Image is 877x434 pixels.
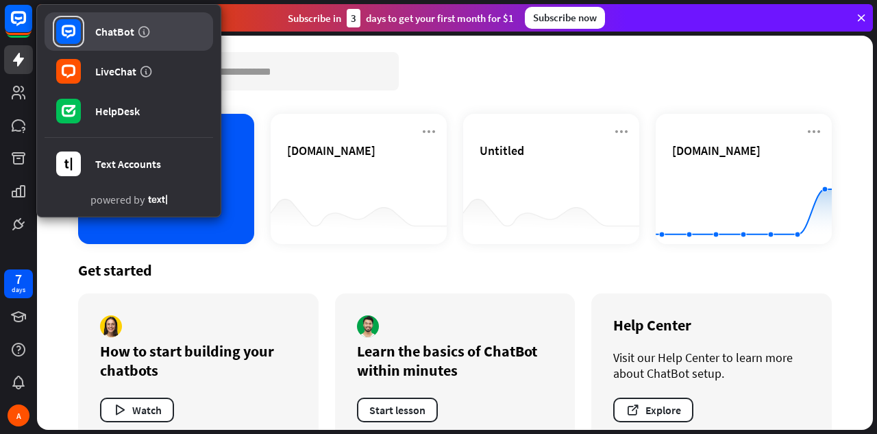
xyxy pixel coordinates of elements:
a: 7 days [4,269,33,298]
div: 7 [15,273,22,285]
div: Subscribe in days to get your first month for $1 [288,9,514,27]
span: canlibahistahminlerim.com [672,143,761,158]
div: Subscribe now [525,7,605,29]
div: A [8,405,29,426]
button: Start lesson [357,398,438,422]
button: Watch [100,398,174,422]
div: Learn the basics of ChatBot within minutes [357,341,554,380]
div: days [12,285,25,295]
div: Help Center [613,315,810,335]
button: Open LiveChat chat widget [11,5,52,47]
div: Get started [78,261,832,280]
div: Visit our Help Center to learn more about ChatBot setup. [613,350,810,381]
button: Explore [613,398,693,422]
span: betnano1754.direct [287,143,375,158]
img: author [357,315,379,337]
span: Untitled [480,143,524,158]
div: How to start building your chatbots [100,341,297,380]
div: 3 [347,9,360,27]
img: author [100,315,122,337]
